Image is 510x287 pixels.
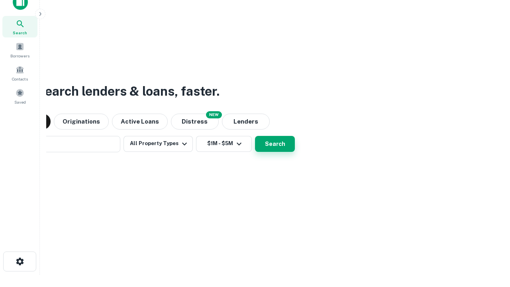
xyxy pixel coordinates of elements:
[2,16,37,37] a: Search
[2,62,37,84] a: Contacts
[36,82,220,101] h3: Search lenders & loans, faster.
[206,111,222,118] div: NEW
[2,39,37,61] a: Borrowers
[124,136,193,152] button: All Property Types
[10,53,29,59] span: Borrowers
[14,99,26,105] span: Saved
[255,136,295,152] button: Search
[12,76,28,82] span: Contacts
[54,114,109,130] button: Originations
[196,136,252,152] button: $1M - $5M
[112,114,168,130] button: Active Loans
[470,223,510,261] iframe: Chat Widget
[2,85,37,107] a: Saved
[13,29,27,36] span: Search
[222,114,270,130] button: Lenders
[171,114,219,130] button: Search distressed loans with lien and other non-mortgage details.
